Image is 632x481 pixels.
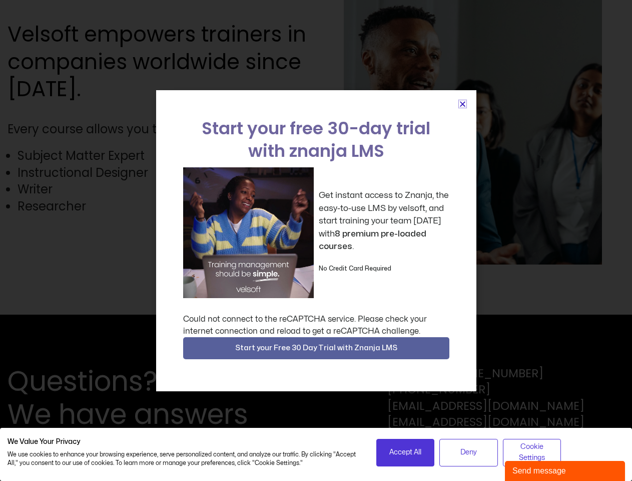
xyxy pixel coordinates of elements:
div: Could not connect to the reCAPTCHA service. Please check your internet connection and reload to g... [183,313,449,337]
img: a woman sitting at her laptop dancing [183,167,314,298]
p: We use cookies to enhance your browsing experience, serve personalized content, and analyze our t... [8,450,361,467]
a: Close [459,100,466,108]
button: Accept all cookies [376,439,435,466]
h2: We Value Your Privacy [8,437,361,446]
span: Deny [460,447,477,458]
iframe: chat widget [505,459,627,481]
strong: No Credit Card Required [319,266,391,272]
strong: 8 premium pre-loaded courses [319,229,426,251]
button: Start your Free 30 Day Trial with Znanja LMS [183,337,449,359]
p: Get instant access to Znanja, the easy-to-use LMS by velsoft, and start training your team [DATE]... [319,189,449,253]
button: Adjust cookie preferences [503,439,561,466]
h2: Start your free 30-day trial with znanja LMS [183,117,449,162]
span: Cookie Settings [509,441,555,464]
button: Deny all cookies [439,439,498,466]
span: Start your Free 30 Day Trial with Znanja LMS [235,342,397,354]
span: Accept All [389,447,421,458]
